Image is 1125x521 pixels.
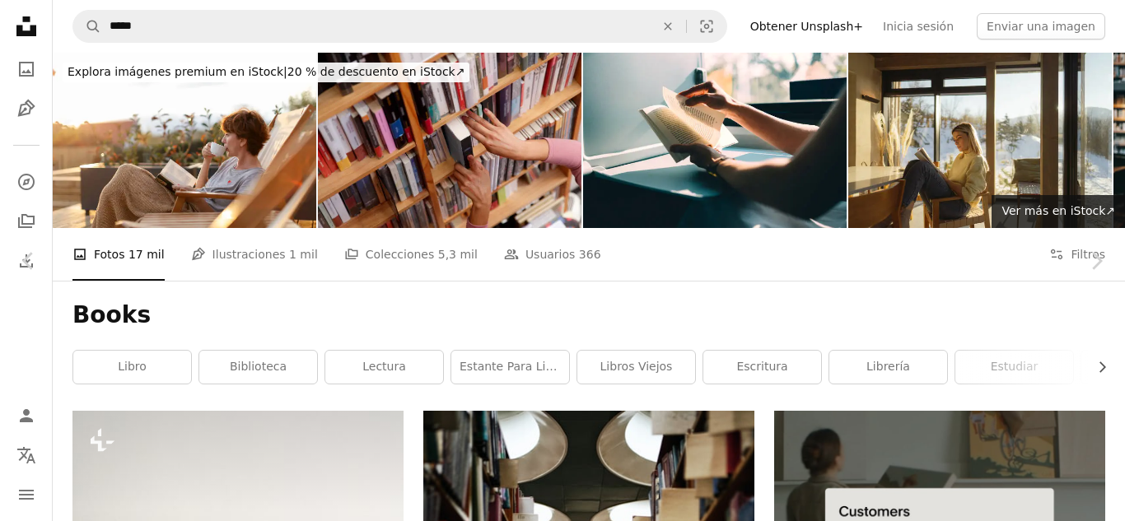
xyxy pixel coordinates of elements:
a: estudiar [955,351,1073,384]
img: Beautiful woman enjoying on patio at home [53,53,316,228]
button: desplazar lista a la derecha [1087,351,1105,384]
button: Idioma [10,439,43,472]
a: Ilustraciones 1 mil [191,228,318,281]
span: 20 % de descuento en iStock ↗ [68,65,464,78]
button: Enviar una imagen [977,13,1105,40]
img: Spending a sunny winter day in the cabin house [848,53,1112,228]
a: biblioteca [199,351,317,384]
a: Explorar [10,165,43,198]
button: Borrar [650,11,686,42]
a: Iniciar sesión / Registrarse [10,399,43,432]
a: Ilustraciones [10,92,43,125]
span: 5,3 mil [438,245,478,263]
span: 366 [579,245,601,263]
a: librería [829,351,947,384]
a: lectura [325,351,443,384]
a: libro [73,351,191,384]
button: Búsqueda visual [687,11,726,42]
span: 1 mil [289,245,318,263]
h1: Books [72,300,1105,330]
button: Filtros [1049,228,1105,281]
button: Buscar en Unsplash [73,11,101,42]
img: bookstore [318,53,581,228]
a: libros viejos [577,351,695,384]
a: Usuarios 366 [504,228,601,281]
button: Menú [10,478,43,511]
span: Ver más en iStock ↗ [1001,204,1115,217]
a: Explora imágenes premium en iStock|20 % de descuento en iStock↗ [53,53,479,92]
a: Ver más en iStock↗ [992,195,1125,228]
a: Obtener Unsplash+ [740,13,873,40]
a: Fotos [10,53,43,86]
a: estante para libros [451,351,569,384]
form: Encuentra imágenes en todo el sitio [72,10,727,43]
a: escritura [703,351,821,384]
a: Inicia sesión [873,13,964,40]
a: Colecciones 5,3 mil [344,228,478,281]
a: Siguiente [1067,182,1125,340]
span: Explora imágenes premium en iStock | [68,65,287,78]
img: Mujer leyendo un libro por la ventana del tren en un día soleado [583,53,847,228]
